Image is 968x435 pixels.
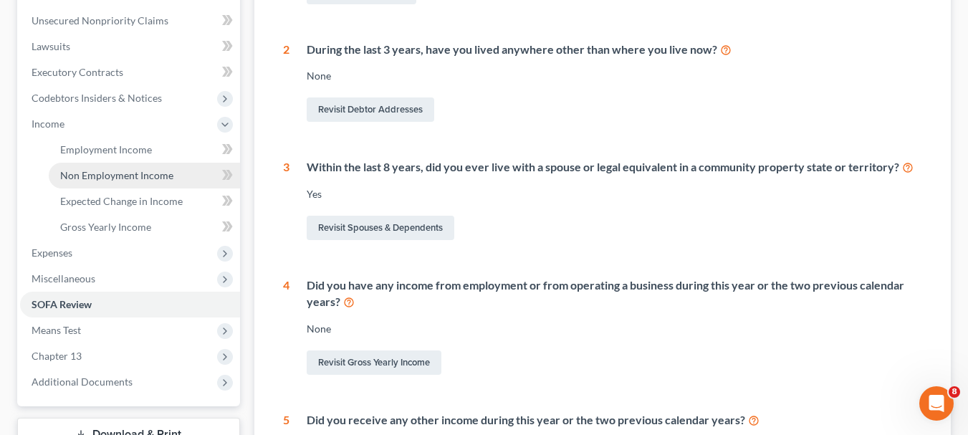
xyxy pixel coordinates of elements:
div: 4 [283,277,289,378]
a: Employment Income [49,137,240,163]
a: Revisit Debtor Addresses [307,97,434,122]
span: SOFA Review [32,298,92,310]
span: Chapter 13 [32,350,82,362]
span: Lawsuits [32,40,70,52]
span: Executory Contracts [32,66,123,78]
div: Yes [307,187,922,201]
span: Non Employment Income [60,169,173,181]
div: Did you receive any other income during this year or the two previous calendar years? [307,412,922,429]
div: Did you have any income from employment or from operating a business during this year or the two ... [307,277,922,310]
a: Executory Contracts [20,59,240,85]
div: 2 [283,42,289,125]
a: Gross Yearly Income [49,214,240,240]
div: 3 [283,159,289,243]
span: Means Test [32,324,81,336]
span: Expected Change in Income [60,195,183,207]
div: None [307,69,922,83]
span: Miscellaneous [32,272,95,285]
span: Codebtors Insiders & Notices [32,92,162,104]
span: Expenses [32,247,72,259]
iframe: Intercom live chat [919,386,954,421]
span: Unsecured Nonpriority Claims [32,14,168,27]
div: None [307,322,922,336]
span: Gross Yearly Income [60,221,151,233]
a: Revisit Gross Yearly Income [307,350,441,375]
a: Non Employment Income [49,163,240,188]
span: Income [32,118,64,130]
div: During the last 3 years, have you lived anywhere other than where you live now? [307,42,922,58]
span: Employment Income [60,143,152,156]
a: Lawsuits [20,34,240,59]
a: Revisit Spouses & Dependents [307,216,454,240]
a: SOFA Review [20,292,240,317]
div: Within the last 8 years, did you ever live with a spouse or legal equivalent in a community prope... [307,159,922,176]
span: 8 [949,386,960,398]
a: Expected Change in Income [49,188,240,214]
span: Additional Documents [32,376,133,388]
a: Unsecured Nonpriority Claims [20,8,240,34]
